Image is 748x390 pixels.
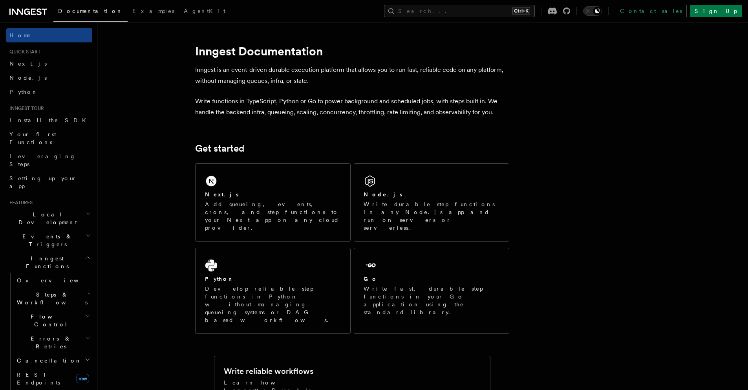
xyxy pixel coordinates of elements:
[14,353,92,368] button: Cancellation
[690,5,742,17] a: Sign Up
[14,273,92,287] a: Overview
[6,149,92,171] a: Leveraging Steps
[14,313,85,328] span: Flow Control
[76,374,89,383] span: new
[195,163,351,242] a: Next.jsAdd queueing, events, crons, and step functions to your Next app on any cloud provider.
[6,207,92,229] button: Local Development
[14,287,92,309] button: Steps & Workflows
[6,127,92,149] a: Your first Functions
[195,64,509,86] p: Inngest is an event-driven durable execution platform that allows you to run fast, reliable code ...
[14,291,88,306] span: Steps & Workflows
[205,285,341,324] p: Develop reliable step functions in Python without managing queueing systems or DAG based workflows.
[364,200,499,232] p: Write durable step functions in any Node.js app and run on servers or serverless.
[205,200,341,232] p: Add queueing, events, crons, and step functions to your Next app on any cloud provider.
[9,31,31,39] span: Home
[6,255,85,270] span: Inngest Functions
[6,57,92,71] a: Next.js
[6,71,92,85] a: Node.js
[14,368,92,390] a: REST Endpointsnew
[384,5,535,17] button: Search...Ctrl+K
[58,8,123,14] span: Documentation
[14,357,82,364] span: Cancellation
[195,143,244,154] a: Get started
[14,335,85,350] span: Errors & Retries
[6,49,40,55] span: Quick start
[128,2,179,21] a: Examples
[9,117,91,123] span: Install the SDK
[9,60,47,67] span: Next.js
[6,211,86,226] span: Local Development
[9,75,47,81] span: Node.js
[17,277,98,284] span: Overview
[14,309,92,331] button: Flow Control
[184,8,225,14] span: AgentKit
[512,7,530,15] kbd: Ctrl+K
[364,190,402,198] h2: Node.js
[6,229,92,251] button: Events & Triggers
[6,251,92,273] button: Inngest Functions
[6,113,92,127] a: Install the SDK
[9,175,77,189] span: Setting up your app
[195,44,509,58] h1: Inngest Documentation
[354,248,509,334] a: GoWrite fast, durable step functions in your Go application using the standard library.
[6,105,44,112] span: Inngest tour
[6,28,92,42] a: Home
[9,131,56,145] span: Your first Functions
[9,153,76,167] span: Leveraging Steps
[195,248,351,334] a: PythonDevelop reliable step functions in Python without managing queueing systems or DAG based wo...
[583,6,602,16] button: Toggle dark mode
[6,171,92,193] a: Setting up your app
[179,2,230,21] a: AgentKit
[14,331,92,353] button: Errors & Retries
[6,233,86,248] span: Events & Triggers
[17,372,60,386] span: REST Endpoints
[615,5,687,17] a: Contact sales
[205,190,239,198] h2: Next.js
[195,96,509,118] p: Write functions in TypeScript, Python or Go to power background and scheduled jobs, with steps bu...
[354,163,509,242] a: Node.jsWrite durable step functions in any Node.js app and run on servers or serverless.
[364,275,378,283] h2: Go
[53,2,128,22] a: Documentation
[9,89,38,95] span: Python
[364,285,499,316] p: Write fast, durable step functions in your Go application using the standard library.
[205,275,234,283] h2: Python
[132,8,174,14] span: Examples
[6,85,92,99] a: Python
[6,200,33,206] span: Features
[224,366,313,377] h2: Write reliable workflows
